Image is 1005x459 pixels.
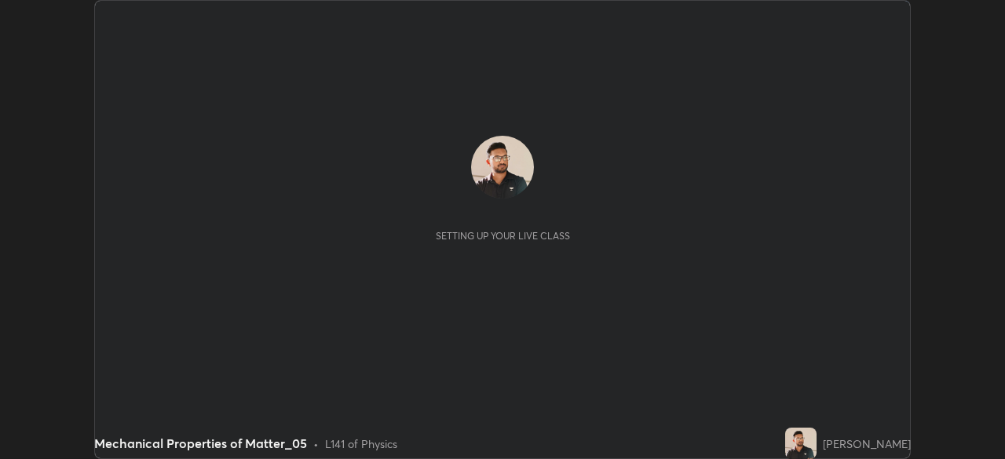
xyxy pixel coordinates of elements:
div: • [313,435,319,452]
div: L141 of Physics [325,435,397,452]
img: 5053460a6f39493ea28443445799e426.jpg [785,428,817,459]
div: Setting up your live class [436,230,570,242]
div: [PERSON_NAME] [823,435,911,452]
img: 5053460a6f39493ea28443445799e426.jpg [471,136,534,199]
div: Mechanical Properties of Matter_05 [94,434,307,453]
